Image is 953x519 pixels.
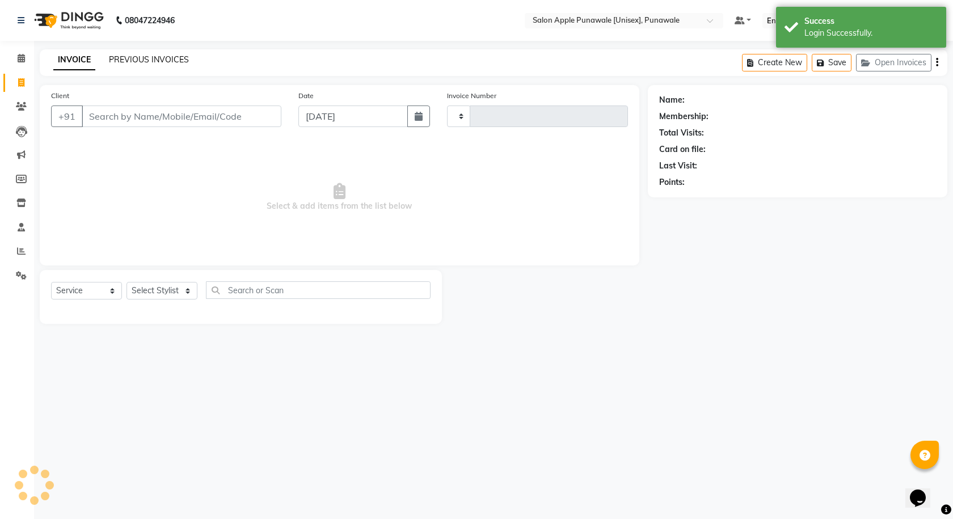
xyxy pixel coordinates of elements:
[659,94,685,106] div: Name:
[51,106,83,127] button: +91
[82,106,281,127] input: Search by Name/Mobile/Email/Code
[53,50,95,70] a: INVOICE
[51,141,628,254] span: Select & add items from the list below
[29,5,107,36] img: logo
[659,127,704,139] div: Total Visits:
[109,54,189,65] a: PREVIOUS INVOICES
[447,91,496,101] label: Invoice Number
[804,27,938,39] div: Login Successfully.
[804,15,938,27] div: Success
[659,176,685,188] div: Points:
[659,144,706,155] div: Card on file:
[125,5,175,36] b: 08047224946
[742,54,807,71] button: Create New
[659,111,709,123] div: Membership:
[206,281,431,299] input: Search or Scan
[298,91,314,101] label: Date
[51,91,69,101] label: Client
[659,160,697,172] div: Last Visit:
[905,474,942,508] iframe: chat widget
[856,54,931,71] button: Open Invoices
[812,54,851,71] button: Save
